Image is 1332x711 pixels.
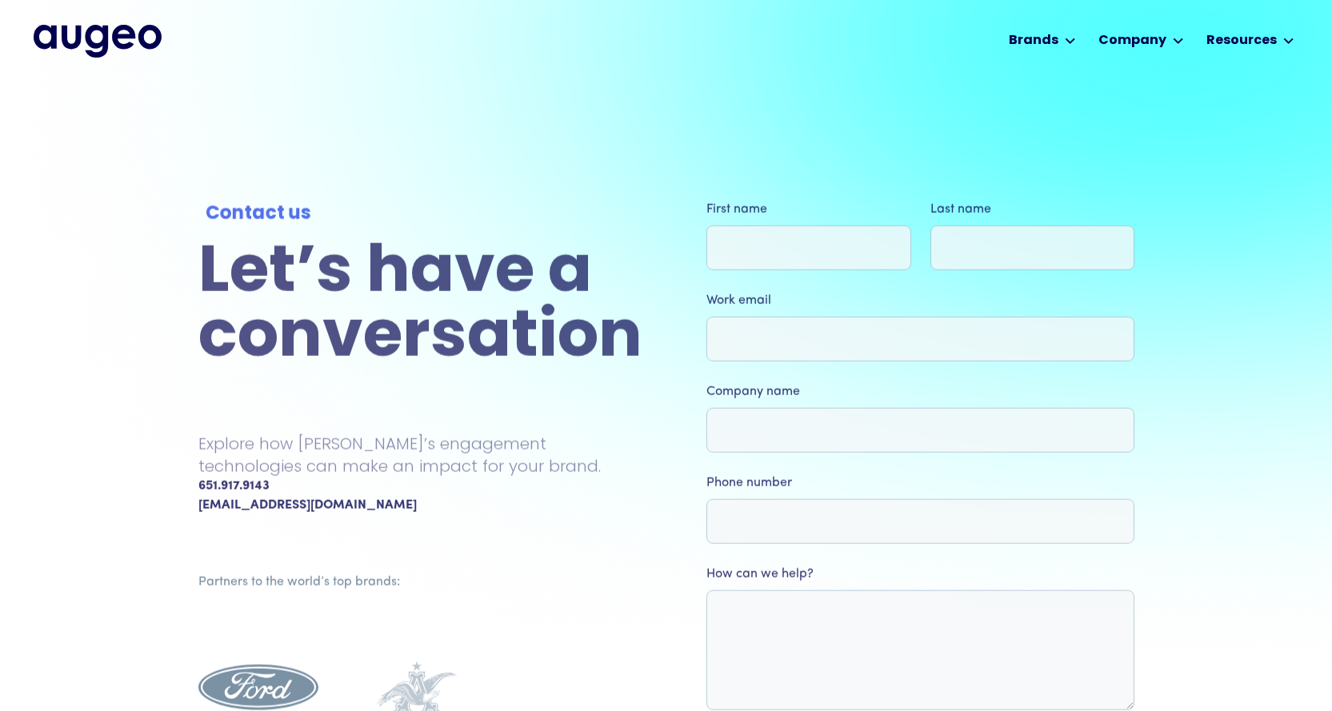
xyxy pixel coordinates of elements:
label: First name [706,200,911,219]
a: home [34,25,162,57]
div: Resources [1206,31,1277,50]
img: Augeo's full logo in midnight blue. [34,25,162,57]
label: Work email [706,291,1134,310]
label: Company name [706,382,1134,401]
h2: Let’s have a conversation [198,242,642,372]
p: Explore how [PERSON_NAME]’s engagement technologies can make an impact for your brand. [198,433,642,477]
div: Brands [1009,31,1058,50]
div: Company [1098,31,1166,50]
a: [EMAIL_ADDRESS][DOMAIN_NAME] [198,496,417,515]
div: Contact us [205,200,634,228]
label: Last name [930,200,1134,219]
div: 651.917.9143 [198,477,270,496]
label: Phone number [706,473,1134,493]
label: How can we help? [706,565,1134,584]
div: Partners to the world’s top brands: [198,573,635,592]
